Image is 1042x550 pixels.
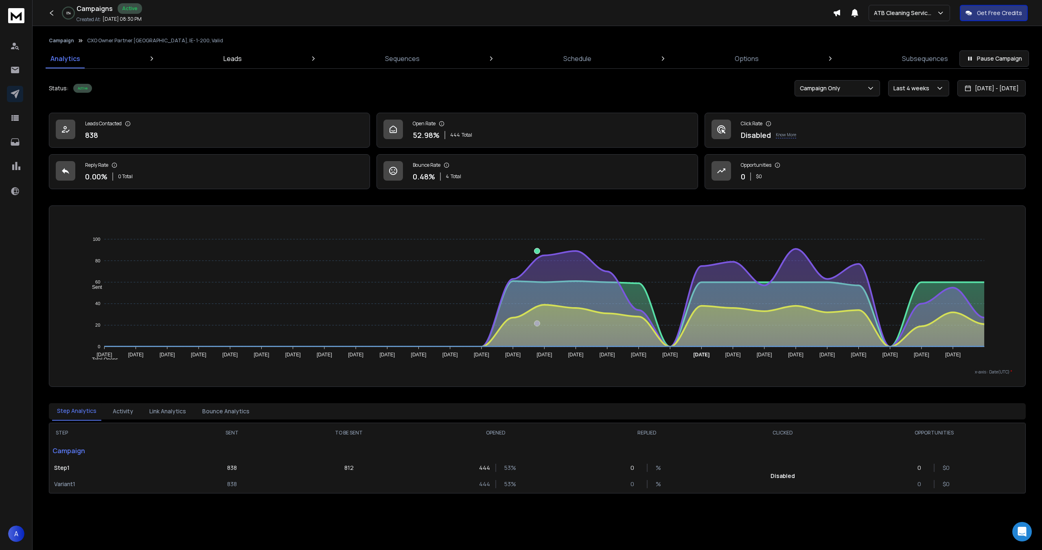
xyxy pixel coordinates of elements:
tspan: [DATE] [348,352,364,358]
button: Step Analytics [52,402,101,421]
span: Total [451,173,461,180]
p: Schedule [563,54,591,63]
tspan: [DATE] [631,352,646,358]
tspan: [DATE] [663,352,678,358]
a: Analytics [46,49,85,68]
p: % [656,480,664,488]
div: Open Intercom Messenger [1012,522,1032,541]
button: Pause Campaign [959,50,1029,67]
p: % [656,464,664,472]
tspan: [DATE] [317,352,332,358]
tspan: [DATE] [914,352,929,358]
p: 0 Total [118,173,133,180]
tspan: [DATE] [380,352,395,358]
p: $ 0 [943,464,951,472]
p: CXO Owner Partner [GEOGRAPHIC_DATA], IE- 1-200, Valid [87,37,223,44]
p: [DATE] 08:30 PM [103,16,142,22]
tspan: [DATE] [725,352,741,358]
tspan: [DATE] [474,352,489,358]
th: SENT [186,423,278,443]
p: Analytics [50,54,80,63]
p: 53 % [504,480,512,488]
p: Click Rate [741,120,762,127]
p: 444 [479,480,487,488]
tspan: [DATE] [882,352,898,358]
a: Leads Contacted838 [49,113,370,148]
tspan: 20 [95,323,100,327]
p: $ 0 [756,173,762,180]
span: 4 [446,173,449,180]
p: x-axis : Date(UTC) [62,369,1012,375]
p: Created At: [77,16,101,23]
tspan: [DATE] [411,352,427,358]
tspan: [DATE] [757,352,772,358]
tspan: [DATE] [442,352,458,358]
button: Activity [108,402,138,420]
p: ATB Cleaning Services [874,9,937,17]
a: Click RateDisabledKnow More [705,113,1026,148]
a: Opportunities0$0 [705,154,1026,189]
a: Subsequences [897,49,953,68]
div: Active [118,3,142,14]
button: Link Analytics [144,402,191,420]
span: Total Opens [86,357,118,362]
p: Open Rate [413,120,436,127]
p: 444 [479,464,487,472]
a: Open Rate52.98%444Total [377,113,698,148]
p: 838 [227,480,237,488]
button: Get Free Credits [960,5,1028,21]
tspan: [DATE] [254,352,269,358]
tspan: [DATE] [694,352,710,358]
tspan: [DATE] [97,352,112,358]
tspan: [DATE] [285,352,301,358]
th: OPPORTUNITIES [843,423,1025,443]
p: 53 % [504,464,512,472]
p: $ 0 [943,480,951,488]
a: Schedule [558,49,596,68]
th: REPLIED [571,423,723,443]
button: A [8,526,24,542]
button: Bounce Analytics [197,402,254,420]
button: Campaign [49,37,74,44]
p: 0 [917,464,926,472]
p: 0 [630,480,639,488]
p: 838 [227,464,237,472]
p: Reply Rate [85,162,108,168]
span: 444 [450,132,460,138]
p: Last 4 weeks [893,84,933,92]
p: Bounce Rate [413,162,440,168]
tspan: [DATE] [223,352,238,358]
tspan: [DATE] [851,352,867,358]
tspan: [DATE] [128,352,144,358]
tspan: [DATE] [160,352,175,358]
tspan: [DATE] [946,352,961,358]
a: Options [730,49,764,68]
p: Variant 1 [54,480,182,488]
button: [DATE] - [DATE] [957,80,1026,96]
p: Disabled [771,472,795,480]
tspan: [DATE] [568,352,584,358]
tspan: 80 [95,258,100,263]
th: STEP [49,423,186,443]
tspan: [DATE] [191,352,206,358]
p: 0.48 % [413,171,435,182]
p: 0 % [66,11,71,15]
p: Get Free Credits [977,9,1022,17]
tspan: [DATE] [788,352,803,358]
tspan: [DATE] [600,352,615,358]
p: 812 [344,464,354,472]
p: Leads [223,54,242,63]
img: logo [8,8,24,23]
p: Disabled [741,129,771,141]
tspan: [DATE] [537,352,552,358]
a: Leads [219,49,247,68]
p: Options [735,54,759,63]
p: Campaign Only [800,84,843,92]
p: 838 [85,129,98,141]
a: Bounce Rate0.48%4Total [377,154,698,189]
span: Total [462,132,472,138]
tspan: 60 [95,279,100,284]
th: OPENED [420,423,571,443]
tspan: 0 [98,344,101,349]
p: 0 [741,171,745,182]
